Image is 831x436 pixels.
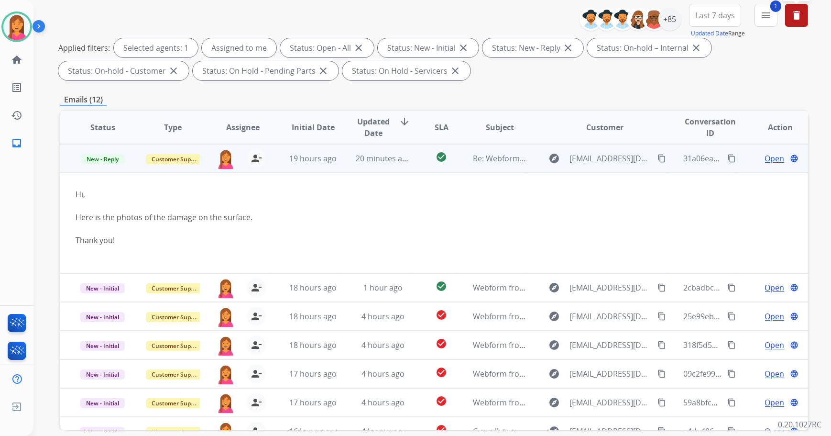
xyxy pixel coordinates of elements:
span: Customer Support [146,369,208,380]
button: Last 7 days [689,4,741,27]
div: Status: On-hold - Customer [58,61,189,80]
mat-icon: person_remove [251,311,262,322]
mat-icon: content_copy [657,427,666,436]
mat-icon: content_copy [657,398,666,407]
div: Status: On Hold - Servicers [342,61,470,80]
span: 17 hours ago [289,397,337,408]
span: 4 hours ago [361,397,405,408]
mat-icon: person_remove [251,282,262,293]
span: Range [691,29,745,37]
span: Customer [587,122,624,133]
mat-icon: explore [548,368,560,380]
div: Selected agents: 1 [114,38,198,57]
div: Status: Open - All [280,38,374,57]
span: 2cbadbc4-2b65-479d-8bcd-6d77d2c8f674 [683,282,831,293]
mat-icon: close [562,42,574,54]
mat-icon: content_copy [657,369,666,378]
mat-icon: history [11,110,22,121]
span: [EMAIL_ADDRESS][DOMAIN_NAME] [569,368,652,380]
div: Assigned to me [202,38,276,57]
span: 18 hours ago [289,282,337,293]
mat-icon: check_circle [436,367,447,378]
span: Customer Support [146,341,208,351]
mat-icon: home [11,54,22,66]
th: Action [738,111,808,144]
span: New - Initial [80,398,125,408]
div: +85 [658,8,681,31]
div: Status: New - Initial [378,38,479,57]
span: New - Initial [80,312,125,322]
mat-icon: language [790,369,798,378]
button: 1 [754,4,777,27]
span: Webform from [EMAIL_ADDRESS][DOMAIN_NAME] on [DATE] [473,369,689,379]
mat-icon: person_remove [251,368,262,380]
mat-icon: person_remove [251,339,262,351]
mat-icon: explore [548,397,560,408]
mat-icon: close [690,42,702,54]
mat-icon: check_circle [436,151,447,163]
mat-icon: explore [548,153,560,164]
span: Conversation ID [683,116,738,139]
mat-icon: content_copy [727,427,736,436]
span: Webform from [EMAIL_ADDRESS][DOMAIN_NAME] on [DATE] [473,282,689,293]
div: Status: On Hold - Pending Parts [193,61,339,80]
span: Open [765,339,785,351]
mat-icon: delete [791,10,802,21]
span: 17 hours ago [289,369,337,379]
mat-icon: language [790,341,798,349]
span: Open [765,282,785,293]
mat-icon: menu [760,10,772,21]
img: agent-avatar [216,335,235,356]
span: Webform from [EMAIL_ADDRESS][DOMAIN_NAME] on [DATE] [473,340,689,350]
mat-icon: arrow_downward [399,116,410,127]
mat-icon: language [790,283,798,292]
mat-icon: close [168,65,179,77]
span: 1 [770,0,781,12]
span: Subject [486,122,514,133]
mat-icon: content_copy [727,154,736,163]
span: Customer Support [146,154,208,164]
mat-icon: check_circle [436,280,447,292]
mat-icon: list_alt [11,82,22,93]
div: Here is the photos of the damage on the surface. [76,212,653,223]
mat-icon: close [449,65,461,77]
div: Status: On-hold – Internal [587,38,711,57]
span: New - Reply [81,154,124,164]
span: 318f5d5e-668f-4f52-87cc-8ff4772b8539 [683,340,821,350]
span: Assignee [226,122,260,133]
span: Last 7 days [695,13,735,17]
span: Customer Support [146,312,208,322]
mat-icon: content_copy [657,341,666,349]
mat-icon: check_circle [436,424,447,436]
mat-icon: language [790,398,798,407]
span: Open [765,311,785,322]
mat-icon: check_circle [436,309,447,321]
mat-icon: close [458,42,469,54]
mat-icon: person_remove [251,397,262,408]
p: Emails (12) [60,94,107,106]
span: [EMAIL_ADDRESS][DOMAIN_NAME] [569,397,652,408]
span: 19 hours ago [289,153,337,164]
mat-icon: explore [548,311,560,322]
img: agent-avatar [216,364,235,384]
img: agent-avatar [216,393,235,413]
span: [EMAIL_ADDRESS][DOMAIN_NAME] [569,282,652,293]
img: agent-avatar [216,278,235,298]
span: SLA [435,122,448,133]
span: New - Initial [80,369,125,380]
mat-icon: person_remove [251,153,262,164]
span: Type [164,122,182,133]
img: agent-avatar [216,307,235,327]
img: avatar [3,13,30,40]
span: Open [765,397,785,408]
span: [EMAIL_ADDRESS][DOMAIN_NAME] [569,311,652,322]
span: Status [90,122,115,133]
mat-icon: close [317,65,329,77]
span: [EMAIL_ADDRESS][DOMAIN_NAME] [569,153,652,164]
mat-icon: content_copy [657,154,666,163]
span: Webform from [EMAIL_ADDRESS][DOMAIN_NAME] on [DATE] [473,311,689,322]
img: agent-avatar [216,149,235,169]
span: Updated Date [356,116,391,139]
mat-icon: content_copy [657,312,666,321]
mat-icon: explore [548,282,560,293]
